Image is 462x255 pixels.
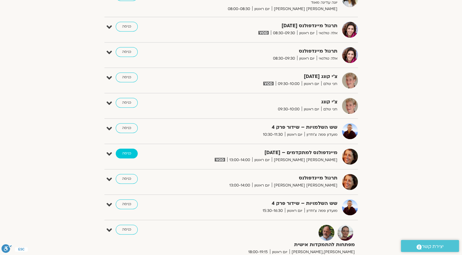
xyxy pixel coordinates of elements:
[116,174,138,184] a: כניסה
[321,106,337,113] span: חני שלם
[116,98,138,108] a: כניסה
[285,131,304,138] span: יום ראשון
[188,22,337,30] strong: תרגול מיינדפולנס [DATE]
[263,82,273,85] img: vodicon
[188,72,337,81] strong: צ'י קונג [DATE]
[297,55,317,62] span: יום ראשון
[285,208,304,214] span: יום ראשון
[188,47,337,55] strong: תרגול מיינדפולנס
[227,157,252,163] span: 13:00-14:00
[116,72,138,82] a: כניסה
[205,241,355,249] strong: מפתחות להתמקדות אישית
[304,208,337,214] span: מועדון פמה צ'ודרון
[116,225,138,235] a: כניסה
[116,22,138,31] a: כניסה
[317,55,337,62] span: אלה טולנאי
[317,30,337,36] span: אלה טולנאי
[272,6,337,12] span: [PERSON_NAME] [PERSON_NAME]
[297,30,317,36] span: יום ראשון
[252,157,272,163] span: יום ראשון
[227,182,252,189] span: 13:00-14:00
[116,123,138,133] a: כניסה
[116,47,138,57] a: כניסה
[304,131,337,138] span: מועדון פמה צ'ודרון
[422,242,444,251] span: יצירת קשר
[401,240,459,252] a: יצירת קשר
[188,123,337,131] strong: שש השלמויות – שידור פרק 4
[272,157,337,163] span: [PERSON_NAME] [PERSON_NAME]
[260,208,285,214] span: 15:30-16:30
[188,174,337,182] strong: תרגול מיינדפולנס
[271,55,297,62] span: 08:30-09:30
[226,6,252,12] span: 08:00-08:30
[271,30,297,36] span: 08:30-09:30
[116,199,138,209] a: כניסה
[188,149,337,157] strong: מיינדפולנס למתקדמים – [DATE]
[116,149,138,158] a: כניסה
[272,182,337,189] span: [PERSON_NAME] [PERSON_NAME]
[261,131,285,138] span: 10:30-11:30
[302,106,321,113] span: יום ראשון
[215,158,225,161] img: vodicon
[188,199,337,208] strong: שש השלמויות – שידור פרק 4
[252,6,272,12] span: יום ראשון
[276,81,302,87] span: 09:30-10:00
[188,98,337,106] strong: צ'י קונג
[302,81,321,87] span: יום ראשון
[258,31,268,35] img: vodicon
[252,182,272,189] span: יום ראשון
[276,106,302,113] span: 09:30-10:00
[321,81,337,87] span: חני שלם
